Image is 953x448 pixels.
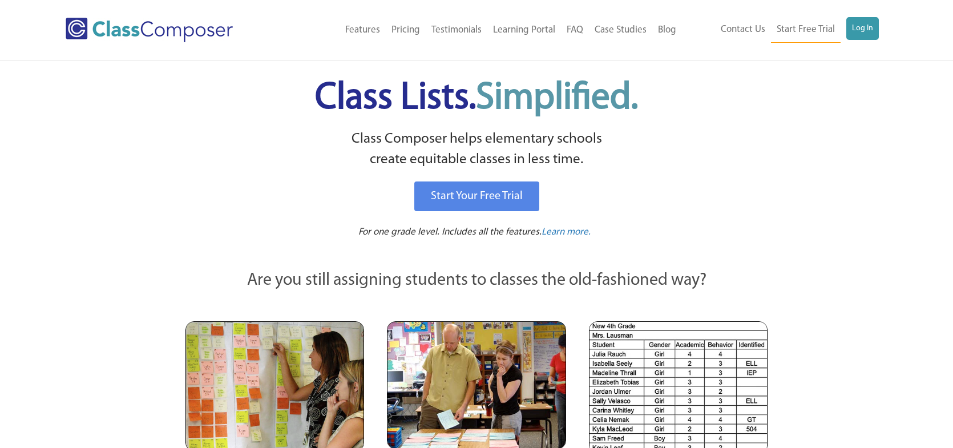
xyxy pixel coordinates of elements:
[340,18,386,43] a: Features
[682,17,879,43] nav: Header Menu
[561,18,589,43] a: FAQ
[542,225,591,240] a: Learn more.
[386,18,426,43] a: Pricing
[315,80,638,117] span: Class Lists.
[358,227,542,237] span: For one grade level. Includes all the features.
[487,18,561,43] a: Learning Portal
[185,268,768,293] p: Are you still assigning students to classes the old-fashioned way?
[184,129,769,171] p: Class Composer helps elementary schools create equitable classes in less time.
[715,17,771,42] a: Contact Us
[771,17,841,43] a: Start Free Trial
[431,191,523,202] span: Start Your Free Trial
[652,18,682,43] a: Blog
[426,18,487,43] a: Testimonials
[542,227,591,237] span: Learn more.
[414,181,539,211] a: Start Your Free Trial
[66,18,233,42] img: Class Composer
[589,18,652,43] a: Case Studies
[280,18,682,43] nav: Header Menu
[476,80,638,117] span: Simplified.
[846,17,879,40] a: Log In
